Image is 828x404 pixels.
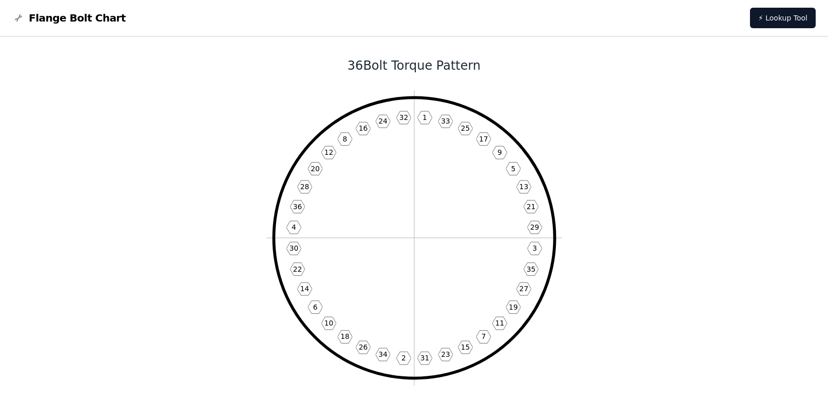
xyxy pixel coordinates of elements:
[532,244,537,252] text: 3
[289,244,298,252] text: 30
[313,303,317,311] text: 6
[300,183,309,191] text: 28
[29,11,126,25] span: Flange Bolt Chart
[511,165,515,173] text: 5
[292,223,296,231] text: 4
[422,113,427,122] text: 1
[441,350,450,358] text: 23
[526,265,535,273] text: 35
[342,135,347,143] text: 8
[358,124,368,132] text: 16
[293,265,302,273] text: 22
[481,332,486,340] text: 7
[358,343,368,351] text: 26
[497,148,502,156] text: 9
[378,117,388,125] text: 24
[479,135,488,143] text: 17
[12,11,126,25] a: Flange Bolt Chart LogoFlange Bolt Chart
[378,350,388,358] text: 34
[526,203,535,211] text: 21
[519,285,528,293] text: 27
[519,183,528,191] text: 13
[460,343,470,351] text: 15
[460,124,470,132] text: 25
[139,57,690,74] h1: 36 Bolt Torque Pattern
[324,148,333,156] text: 12
[750,8,816,28] a: ⚡ Lookup Tool
[441,117,450,125] text: 33
[324,319,333,327] text: 10
[420,354,429,362] text: 31
[340,332,350,340] text: 18
[12,12,25,24] img: Flange Bolt Chart Logo
[399,113,408,122] text: 32
[530,223,539,231] text: 29
[300,285,309,293] text: 14
[401,354,406,362] text: 2
[293,203,302,211] text: 36
[509,303,518,311] text: 19
[495,319,504,327] text: 11
[311,165,320,173] text: 20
